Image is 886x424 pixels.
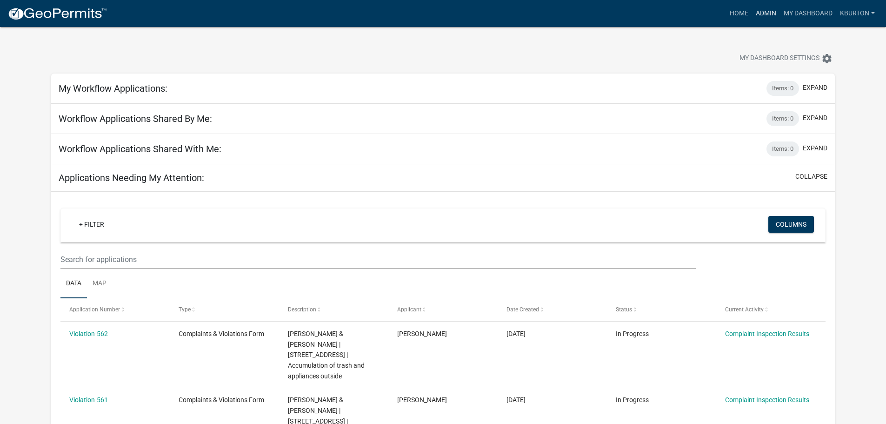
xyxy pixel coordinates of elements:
a: Complaint Inspection Results [725,396,809,404]
span: In Progress [616,330,649,337]
datatable-header-cell: Description [279,298,388,321]
button: Columns [768,216,814,233]
a: kburton [836,5,879,22]
span: Complaints & Violations Form [179,330,264,337]
span: In Progress [616,396,649,404]
div: Items: 0 [766,111,799,126]
a: Violation-562 [69,330,108,337]
span: Applicant [397,306,421,313]
a: Data [60,269,87,299]
span: Status [616,306,632,313]
span: Current Activity [725,306,764,313]
datatable-header-cell: Applicant [388,298,498,321]
button: collapse [795,172,827,182]
span: Complaints & Violations Form [179,396,264,404]
a: My Dashboard [780,5,836,22]
h5: Workflow Applications Shared By Me: [59,113,212,124]
div: Items: 0 [766,141,799,156]
h5: Workflow Applications Shared With Me: [59,143,221,155]
a: Complaint Inspection Results [725,330,809,337]
div: Items: 0 [766,81,799,96]
button: expand [803,143,827,153]
span: 09/04/2025 [506,396,526,404]
input: Search for applications [60,250,695,269]
span: Brooklyn Thomas [397,330,447,337]
span: My Dashboard Settings [739,53,819,64]
a: Map [87,269,112,299]
datatable-header-cell: Date Created [498,298,607,321]
span: Type [179,306,191,313]
a: Home [726,5,752,22]
datatable-header-cell: Type [170,298,279,321]
span: 09/04/2025 [506,330,526,337]
h5: My Workflow Applications: [59,83,167,94]
a: Violation-561 [69,396,108,404]
datatable-header-cell: Application Number [60,298,170,321]
button: expand [803,83,827,93]
button: My Dashboard Settingssettings [732,49,840,67]
span: Harshman, Daniel W & Ellen R | 2510 E CHILI CEMETERY RD | Accumulation of trash and appliances ou... [288,330,365,380]
span: Date Created [506,306,539,313]
a: Admin [752,5,780,22]
datatable-header-cell: Status [606,298,716,321]
button: expand [803,113,827,123]
h5: Applications Needing My Attention: [59,172,204,183]
span: Description [288,306,316,313]
i: settings [821,53,833,64]
a: + Filter [72,216,112,233]
span: Brooklyn Thomas [397,396,447,404]
span: Application Number [69,306,120,313]
datatable-header-cell: Current Activity [716,298,825,321]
